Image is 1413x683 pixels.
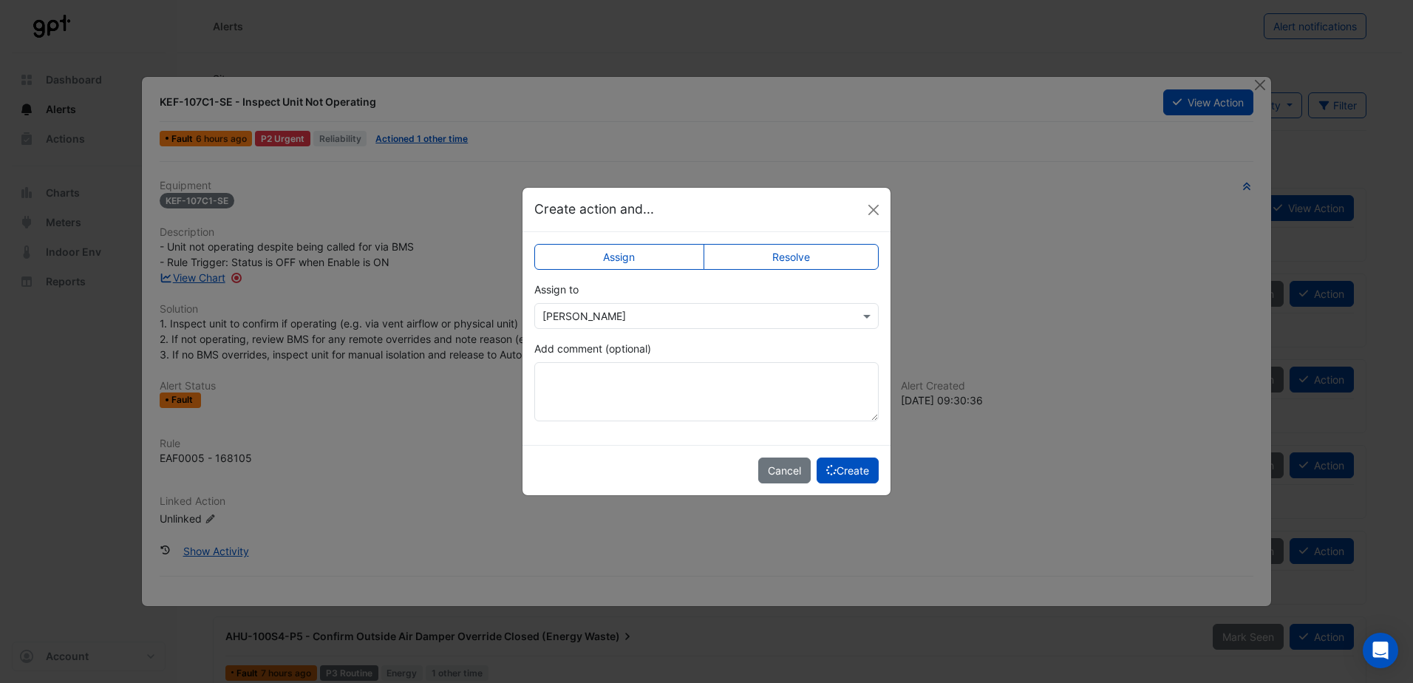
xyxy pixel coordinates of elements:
[1363,633,1398,668] div: Open Intercom Messenger
[817,458,879,483] button: Create
[534,200,654,219] h5: Create action and...
[534,282,579,297] label: Assign to
[862,199,885,221] button: Close
[758,458,811,483] button: Cancel
[534,341,651,356] label: Add comment (optional)
[534,244,704,270] label: Assign
[704,244,879,270] label: Resolve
